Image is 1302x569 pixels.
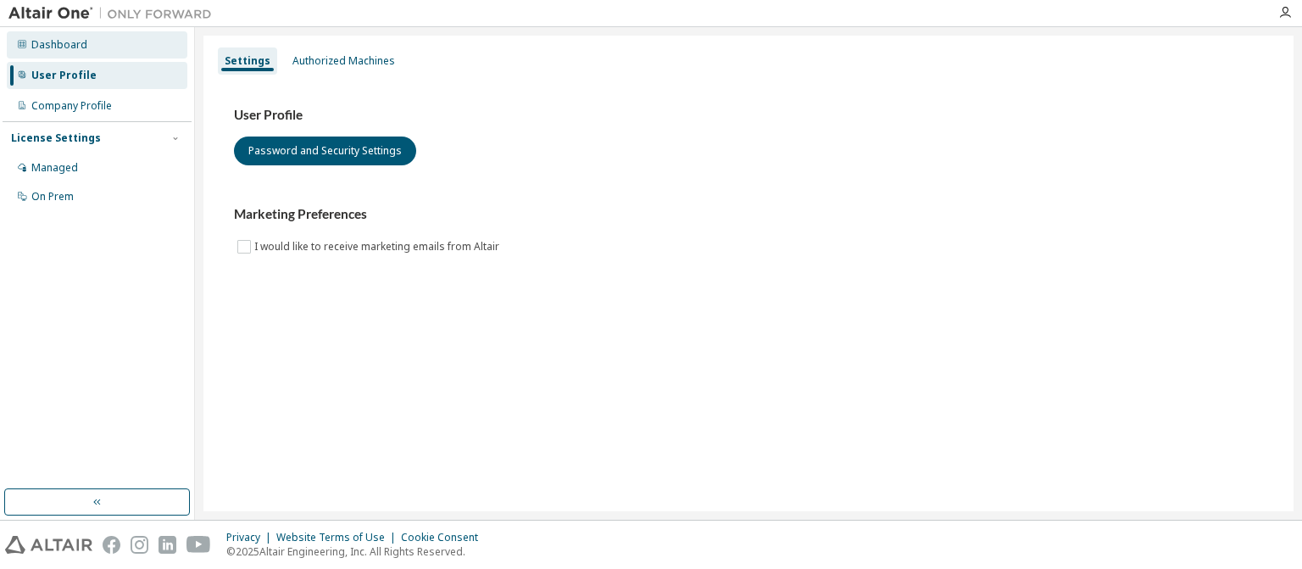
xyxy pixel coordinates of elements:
[31,99,112,113] div: Company Profile
[186,536,211,554] img: youtube.svg
[226,531,276,544] div: Privacy
[401,531,488,544] div: Cookie Consent
[31,190,74,204] div: On Prem
[225,54,270,68] div: Settings
[5,536,92,554] img: altair_logo.svg
[8,5,220,22] img: Altair One
[234,206,1263,223] h3: Marketing Preferences
[159,536,176,554] img: linkedin.svg
[31,38,87,52] div: Dashboard
[103,536,120,554] img: facebook.svg
[292,54,395,68] div: Authorized Machines
[234,107,1263,124] h3: User Profile
[226,544,488,559] p: © 2025 Altair Engineering, Inc. All Rights Reserved.
[11,131,101,145] div: License Settings
[31,161,78,175] div: Managed
[234,137,416,165] button: Password and Security Settings
[276,531,401,544] div: Website Terms of Use
[31,69,97,82] div: User Profile
[131,536,148,554] img: instagram.svg
[254,237,503,257] label: I would like to receive marketing emails from Altair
